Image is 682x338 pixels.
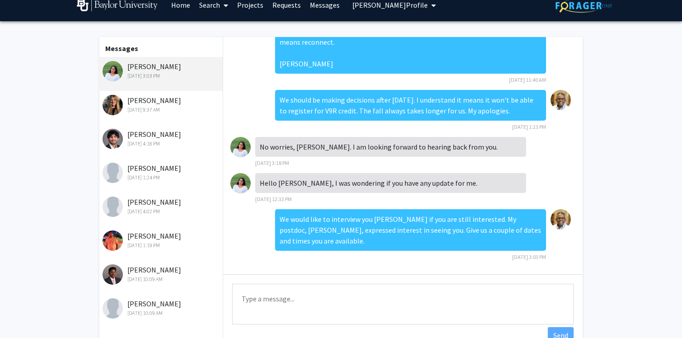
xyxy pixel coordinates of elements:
[103,174,220,182] div: [DATE] 1:24 PM
[275,90,546,121] div: We should be making decisions after [DATE]. I understand it means it won't be able to register fo...
[103,197,123,217] img: Aislina Hudda
[352,0,428,9] span: [PERSON_NAME] Profile
[551,209,571,230] img: Dwayne Simmons
[103,207,220,216] div: [DATE] 4:02 PM
[255,160,289,166] span: [DATE] 3:18 PM
[255,196,292,202] span: [DATE] 12:33 PM
[103,95,123,115] img: Anna Cooper
[103,163,220,182] div: [PERSON_NAME]
[103,61,123,81] img: Rishika Kohli
[103,95,220,114] div: [PERSON_NAME]
[512,123,546,130] span: [DATE] 1:23 PM
[275,209,546,251] div: We would like to interview you [PERSON_NAME] if you are still interested. My postdoc, [PERSON_NAM...
[103,106,220,114] div: [DATE] 9:37 AM
[551,90,571,110] img: Dwayne Simmons
[103,230,123,251] img: Rohan Roy
[103,298,220,317] div: [PERSON_NAME]
[230,173,251,193] img: Rishika Kohli
[103,129,123,149] img: Adarsh Garapati
[105,44,138,53] b: Messages
[255,137,526,157] div: No worries, [PERSON_NAME]. I am looking forward to hearing back from you.
[103,230,220,249] div: [PERSON_NAME]
[103,264,220,283] div: [PERSON_NAME]
[103,241,220,249] div: [DATE] 1:19 PM
[230,137,251,157] img: Rishika Kohli
[103,298,123,319] img: Rethi Senthilmurugan
[103,61,220,80] div: [PERSON_NAME]
[103,140,220,148] div: [DATE] 4:18 PM
[103,197,220,216] div: [PERSON_NAME]
[512,253,546,260] span: [DATE] 3:03 PM
[103,309,220,317] div: [DATE] 10:09 AM
[103,163,123,183] img: Ganga Karra
[103,275,220,283] div: [DATE] 10:09 AM
[255,173,526,193] div: Hello [PERSON_NAME], I was wondering if you have any update for me.
[103,264,123,285] img: Anishvaran Manohar
[232,284,574,324] textarea: Message
[103,129,220,148] div: [PERSON_NAME]
[509,76,546,83] span: [DATE] 11:40 AM
[7,297,38,331] iframe: Chat
[103,72,220,80] div: [DATE] 3:03 PM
